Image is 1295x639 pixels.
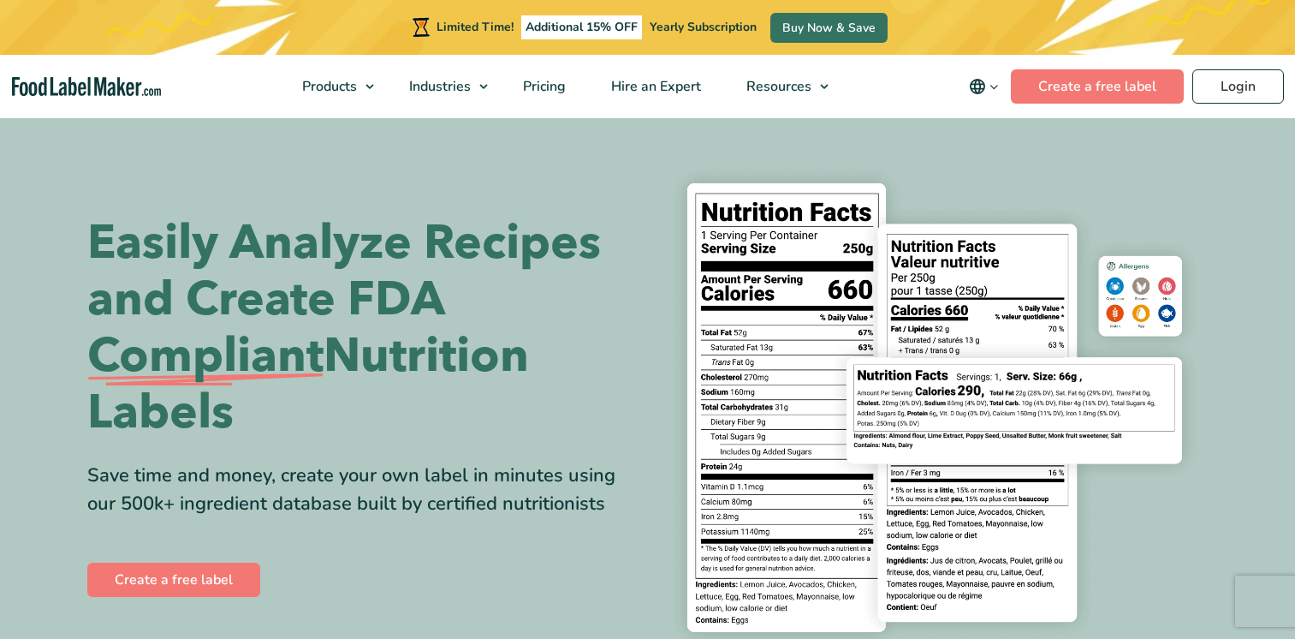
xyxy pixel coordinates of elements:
div: Save time and money, create your own label in minutes using our 500k+ ingredient database built b... [87,462,635,518]
a: Industries [387,55,496,118]
span: Resources [741,77,813,96]
span: Limited Time! [437,19,514,35]
a: Login [1192,69,1284,104]
a: Hire an Expert [589,55,720,118]
span: Hire an Expert [606,77,703,96]
a: Pricing [501,55,585,118]
a: Products [280,55,383,118]
span: Compliant [87,328,324,385]
a: Resources [724,55,837,118]
span: Industries [404,77,472,96]
a: Create a free label [1011,69,1184,104]
span: Products [297,77,359,96]
span: Additional 15% OFF [521,15,642,39]
a: Create a free label [87,563,260,597]
a: Buy Now & Save [770,13,888,43]
span: Pricing [518,77,567,96]
span: Yearly Subscription [650,19,757,35]
h1: Easily Analyze Recipes and Create FDA Nutrition Labels [87,215,635,441]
